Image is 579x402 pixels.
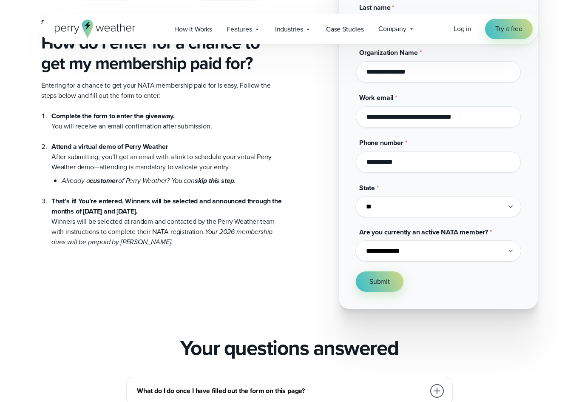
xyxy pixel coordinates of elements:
h3: How do I enter for a chance to get my membership paid for? [41,33,283,74]
span: Are you currently an active NATA member? [359,227,488,237]
li: After submitting, you’ll get an email with a link to schedule your virtual Perry Weather demo—att... [51,131,283,186]
span: Industries [275,24,303,34]
a: Case Studies [319,20,371,38]
li: Winners will be selected at random and contacted by the Perry Weather team with instructions to c... [51,186,283,247]
strong: Complete the form to enter the giveaway. [51,111,175,121]
strong: skip this step [195,176,234,185]
span: Features [227,24,252,34]
span: How it Works [174,24,212,34]
a: How it Works [167,20,219,38]
a: Try it free [485,19,533,39]
span: Case Studies [326,24,364,34]
button: Submit [356,271,403,292]
span: Organization Name [359,48,418,57]
li: You will receive an email confirmation after submission. [51,111,283,131]
em: Already a of Perry Weather? You can . [62,176,236,185]
span: Phone number [359,138,403,148]
strong: That’s it! You’re entered. Winners will be selected and announced through the months of [DATE] an... [51,196,282,216]
span: Company [378,24,406,34]
span: Try it free [495,24,522,34]
span: Work email [359,93,393,103]
strong: Attend a virtual demo of Perry Weather [51,142,168,151]
em: Your 2026 membership dues will be prepaid by [PERSON_NAME]. [51,227,272,247]
p: Entering for a chance to get your NATA membership paid for is easy. Follow the steps below and fi... [41,80,283,101]
h2: Your questions answered [180,336,399,360]
span: State [359,183,375,193]
span: Last name [359,3,390,12]
h3: What do I do once I have filled out the form on this page? [137,386,425,396]
strong: customer [90,176,118,185]
span: Submit [369,277,390,287]
a: Log in [454,24,471,34]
